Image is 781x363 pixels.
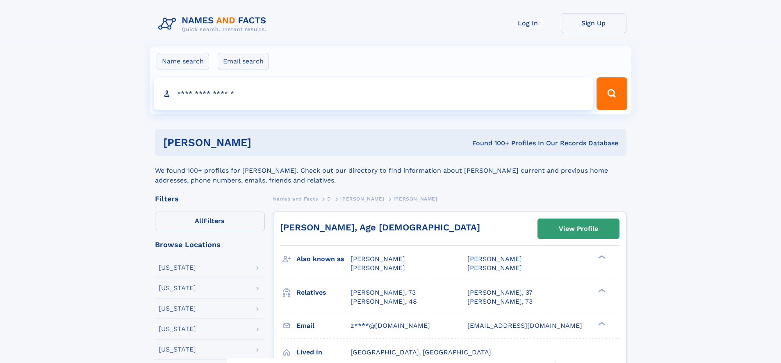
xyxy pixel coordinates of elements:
a: [PERSON_NAME] [340,194,384,204]
label: Filters [155,212,265,231]
a: [PERSON_NAME], Age [DEMOGRAPHIC_DATA] [280,222,480,232]
div: [US_STATE] [159,346,196,353]
a: Names and Facts [273,194,318,204]
a: D [327,194,331,204]
a: [PERSON_NAME], 37 [467,288,533,297]
div: [US_STATE] [159,285,196,291]
h3: Also known as [296,252,351,266]
span: [PERSON_NAME] [351,264,405,272]
span: [PERSON_NAME] [467,264,522,272]
div: ❯ [596,288,606,293]
input: search input [154,77,593,110]
a: [PERSON_NAME], 73 [467,297,533,306]
label: Email search [218,53,269,70]
img: Logo Names and Facts [155,13,273,35]
div: ❯ [596,255,606,260]
div: [US_STATE] [159,326,196,332]
div: Filters [155,195,265,203]
h3: Email [296,319,351,333]
a: [PERSON_NAME], 48 [351,297,417,306]
span: All [195,217,203,225]
span: [PERSON_NAME] [467,255,522,263]
h1: [PERSON_NAME] [163,138,362,148]
span: [PERSON_NAME] [340,196,384,202]
div: We found 100+ profiles for [PERSON_NAME]. Check out our directory to find information about [PERS... [155,156,626,185]
div: ❯ [596,321,606,326]
span: [PERSON_NAME] [394,196,437,202]
button: Search Button [597,77,627,110]
a: Log In [495,13,561,33]
h3: Lived in [296,345,351,359]
span: [PERSON_NAME] [351,255,405,263]
div: View Profile [559,219,598,238]
label: Name search [157,53,209,70]
div: Found 100+ Profiles In Our Records Database [362,139,618,148]
a: Sign Up [561,13,626,33]
span: [EMAIL_ADDRESS][DOMAIN_NAME] [467,322,582,329]
div: Browse Locations [155,241,265,248]
div: [US_STATE] [159,264,196,271]
span: D [327,196,331,202]
a: [PERSON_NAME], 73 [351,288,416,297]
h3: Relatives [296,286,351,300]
div: [US_STATE] [159,305,196,312]
a: View Profile [538,219,619,239]
span: [GEOGRAPHIC_DATA], [GEOGRAPHIC_DATA] [351,348,491,356]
